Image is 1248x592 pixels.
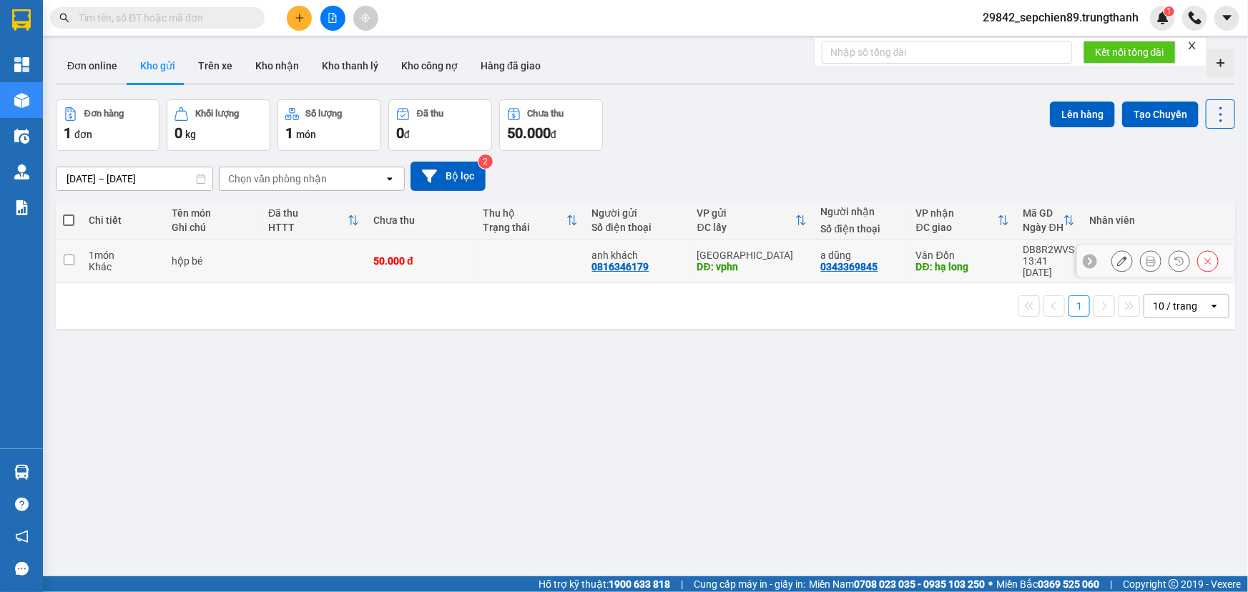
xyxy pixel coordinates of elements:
button: 1 [1068,295,1090,317]
div: 10 / trang [1153,299,1197,313]
div: VP nhận [916,207,998,219]
button: Lên hàng [1050,102,1115,127]
span: 1 [1166,6,1171,16]
div: Người nhận [821,206,902,217]
span: plus [295,13,305,23]
th: Toggle SortBy [476,202,585,240]
button: Tạo Chuyến [1122,102,1199,127]
span: 1 [285,124,293,142]
span: ⚪️ [988,581,993,587]
span: món [296,129,316,140]
img: icon-new-feature [1156,11,1169,24]
button: plus [287,6,312,31]
span: caret-down [1221,11,1234,24]
div: Đã thu [268,207,348,219]
span: Miền Bắc [996,576,1099,592]
div: Ngày ĐH [1023,222,1063,233]
span: file-add [328,13,338,23]
th: Toggle SortBy [690,202,814,240]
span: notification [15,530,29,543]
img: dashboard-icon [14,57,29,72]
button: Kết nối tổng đài [1084,41,1176,64]
div: Tạo kho hàng mới [1207,49,1235,77]
button: Đơn online [56,49,129,83]
button: Đơn hàng1đơn [56,99,159,151]
div: Mã GD [1023,207,1063,219]
span: Cung cấp máy in - giấy in: [694,576,805,592]
button: Kho công nợ [390,49,469,83]
div: ĐC lấy [697,222,795,233]
span: question-circle [15,498,29,511]
button: Chưa thu50.000đ [499,99,603,151]
button: Trên xe [187,49,244,83]
button: Kho nhận [244,49,310,83]
sup: 1 [1164,6,1174,16]
span: close [1187,41,1197,51]
div: Chưa thu [373,214,468,226]
input: Select a date range. [56,167,212,190]
div: Thu hộ [483,207,566,219]
button: aim [353,6,378,31]
button: Khối lượng0kg [167,99,270,151]
button: caret-down [1214,6,1239,31]
div: Đã thu [417,109,443,119]
div: Tên món [172,207,254,219]
div: VP gửi [697,207,795,219]
svg: open [384,173,395,184]
div: Số điện thoại [592,222,683,233]
div: DĐ: hạ long [916,261,1009,272]
div: Ghi chú [172,222,254,233]
img: solution-icon [14,200,29,215]
div: 1 món [89,250,157,261]
span: 1 [64,124,72,142]
span: aim [360,13,370,23]
span: message [15,562,29,576]
th: Toggle SortBy [261,202,366,240]
div: [GEOGRAPHIC_DATA] [697,250,807,261]
div: 0343369845 [821,261,878,272]
span: 29842_sepchien89.trungthanh [971,9,1150,26]
div: Trạng thái [483,222,566,233]
strong: 0369 525 060 [1038,578,1099,590]
img: warehouse-icon [14,465,29,480]
span: 0 [396,124,404,142]
img: warehouse-icon [14,164,29,179]
button: Hàng đã giao [469,49,552,83]
span: đ [551,129,556,140]
strong: 0708 023 035 - 0935 103 250 [854,578,985,590]
span: đơn [74,129,92,140]
div: Khác [89,261,157,272]
th: Toggle SortBy [909,202,1016,240]
span: kg [185,129,196,140]
span: | [1110,576,1112,592]
div: Số lượng [306,109,343,119]
span: Kết nối tổng đài [1095,44,1164,60]
div: anh khách [592,250,683,261]
div: a dũng [821,250,902,261]
div: DB8R2WVS [1023,244,1075,255]
div: Người gửi [592,207,683,219]
th: Toggle SortBy [1016,202,1082,240]
sup: 2 [478,154,493,169]
button: Bộ lọc [411,162,486,191]
div: HTTT [268,222,348,233]
div: DĐ: vphn [697,261,807,272]
button: Số lượng1món [277,99,381,151]
input: Tìm tên, số ĐT hoặc mã đơn [79,10,247,26]
div: Chi tiết [89,214,157,226]
div: hộp bé [172,255,254,267]
img: logo-vxr [12,9,31,31]
div: Chọn văn phòng nhận [228,172,327,186]
button: file-add [320,6,345,31]
div: 13:41 [DATE] [1023,255,1075,278]
div: Số điện thoại [821,223,902,235]
div: 50.000 đ [373,255,468,267]
span: đ [404,129,410,140]
input: Nhập số tổng đài [822,41,1072,64]
img: phone-icon [1189,11,1202,24]
span: Hỗ trợ kỹ thuật: [539,576,670,592]
div: Vân Đồn [916,250,1009,261]
div: Đơn hàng [84,109,124,119]
button: Kho thanh lý [310,49,390,83]
div: 0816346179 [592,261,649,272]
